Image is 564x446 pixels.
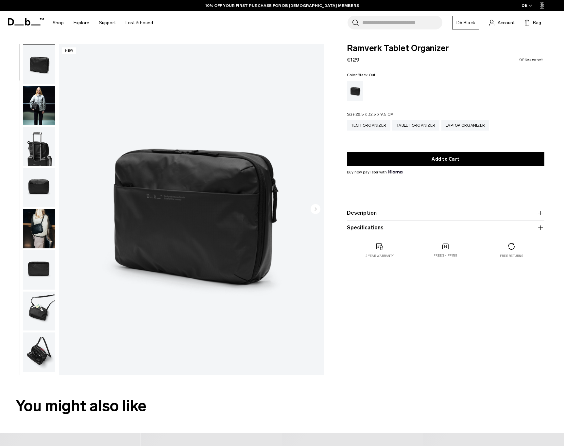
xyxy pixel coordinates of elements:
[23,291,55,331] button: Ramverk Tablet Organizer Black Out
[347,169,402,175] span: Buy now pay later with
[59,44,324,375] img: Ramverk Tablet Organizer Black Out
[311,204,320,215] button: Next slide
[59,44,324,375] li: 1 / 8
[23,168,55,207] button: Ramverk Tablet Organizer Black Out
[498,19,515,26] span: Account
[392,120,439,131] a: Tablet Organizer
[347,209,545,217] button: Description
[519,58,543,61] a: Write a review
[23,127,55,166] img: Ramverk Tablet Organizer Black Out
[358,73,375,77] span: Black Out
[347,73,376,77] legend: Color:
[434,253,457,258] p: Free shipping
[524,19,541,27] button: Bag
[23,250,55,290] button: Ramverk Tablet Organizer Black Out
[16,394,548,418] h2: You might also like
[23,250,55,290] img: Ramverk Tablet Organizer Black Out
[347,81,363,101] a: Black Out
[347,224,545,232] button: Specifications
[23,86,55,125] img: Ramverk Tablet Organizer Black Out
[23,292,55,331] img: Ramverk Tablet Organizer Black Out
[23,332,55,372] button: Ramverk Tablet Organizer Black Out
[48,11,158,34] nav: Main Navigation
[500,254,523,258] p: Free returns
[23,332,55,372] img: Ramverk Tablet Organizer Black Out
[347,112,394,116] legend: Size:
[347,120,391,131] a: Tech Organizer
[347,44,545,53] span: Ramverk Tablet Organizer
[23,168,55,207] img: Ramverk Tablet Organizer Black Out
[99,11,116,34] a: Support
[533,19,541,26] span: Bag
[347,152,545,166] button: Add to Cart
[441,120,489,131] a: Laptop Organizer
[205,3,359,9] a: 10% OFF YOUR FIRST PURCHASE FOR DB [DEMOGRAPHIC_DATA] MEMBERS
[356,112,394,116] span: 22.5 x 32.5 x 9.5 CM
[452,16,479,29] a: Db Black
[23,45,55,84] img: Ramverk Tablet Organizer Black Out
[489,19,515,27] a: Account
[74,11,89,34] a: Explore
[53,11,64,34] a: Shop
[23,85,55,125] button: Ramverk Tablet Organizer Black Out
[366,254,394,258] p: 2 year warranty
[62,47,76,54] p: New
[388,170,402,173] img: {"height" => 20, "alt" => "Klarna"}
[347,57,359,63] span: €129
[23,209,55,248] img: Ramverk Tablet Organizer Black Out
[126,11,153,34] a: Lost & Found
